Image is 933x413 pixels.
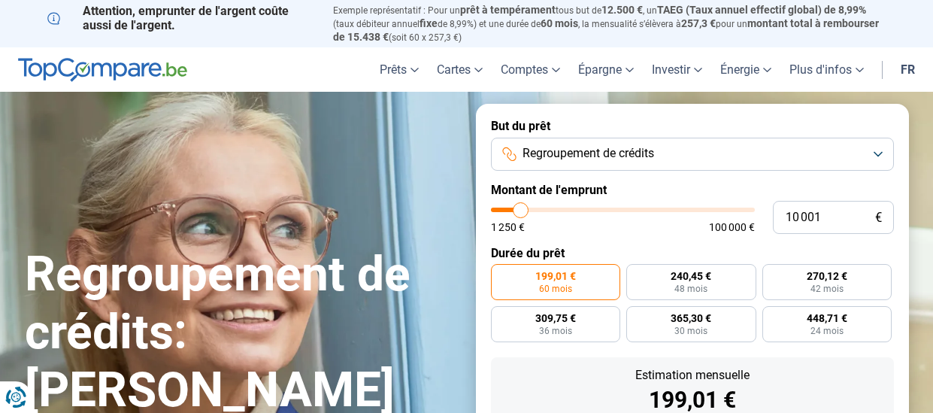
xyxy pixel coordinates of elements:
span: 60 mois [541,17,578,29]
span: 199,01 € [535,271,576,281]
span: 100 000 € [709,222,755,232]
span: prêt à tempérament [460,4,556,16]
label: Montant de l'emprunt [491,183,894,197]
span: fixe [420,17,438,29]
span: 257,3 € [681,17,716,29]
a: Épargne [569,47,643,92]
span: 36 mois [539,326,572,336]
span: 42 mois [810,284,844,293]
span: TAEG (Taux annuel effectif global) de 8,99% [657,4,866,16]
a: Cartes [428,47,492,92]
div: 199,01 € [503,389,882,411]
span: € [875,211,882,224]
div: Estimation mensuelle [503,369,882,381]
label: But du prêt [491,119,894,133]
a: fr [892,47,924,92]
span: 448,71 € [807,313,847,323]
p: Attention, emprunter de l'argent coûte aussi de l'argent. [47,4,315,32]
span: 12.500 € [601,4,643,16]
p: Exemple représentatif : Pour un tous but de , un (taux débiteur annuel de 8,99%) et une durée de ... [333,4,886,44]
img: TopCompare [18,58,187,82]
span: 309,75 € [535,313,576,323]
a: Comptes [492,47,569,92]
a: Prêts [371,47,428,92]
span: 365,30 € [671,313,711,323]
span: 1 250 € [491,222,525,232]
span: 240,45 € [671,271,711,281]
span: 30 mois [674,326,707,336]
span: Regroupement de crédits [523,145,654,162]
a: Énergie [711,47,780,92]
a: Investir [643,47,711,92]
label: Durée du prêt [491,246,894,260]
button: Regroupement de crédits [491,138,894,171]
span: 270,12 € [807,271,847,281]
span: 48 mois [674,284,707,293]
span: 60 mois [539,284,572,293]
span: montant total à rembourser de 15.438 € [333,17,879,43]
a: Plus d'infos [780,47,873,92]
span: 24 mois [810,326,844,336]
